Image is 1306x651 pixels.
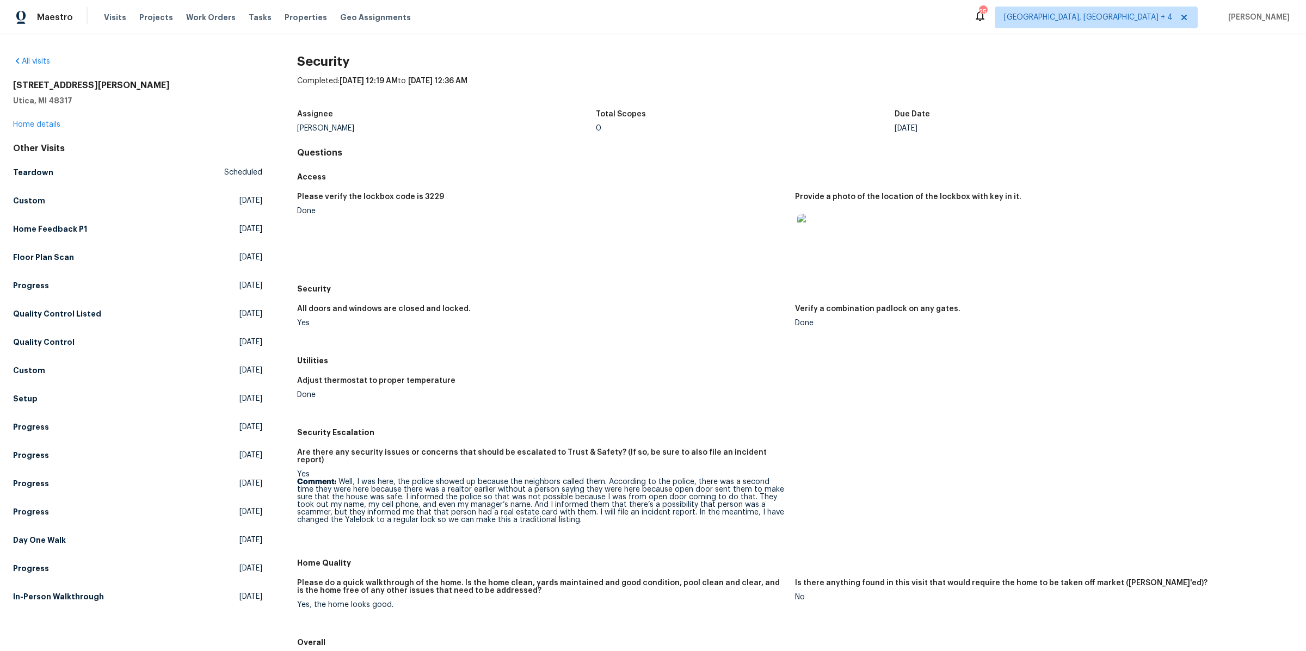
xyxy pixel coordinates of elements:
[297,319,786,327] div: Yes
[13,417,262,437] a: Progress[DATE]
[979,7,987,17] div: 25
[13,421,49,432] h5: Progress
[13,219,262,239] a: Home Feedback P1[DATE]
[239,421,262,432] span: [DATE]
[186,12,236,23] span: Work Orders
[13,191,262,210] a: Custom[DATE]
[239,478,262,489] span: [DATE]
[13,361,262,380] a: Custom[DATE]
[297,377,455,385] h5: Adjust thermostat to proper temperature
[13,80,262,91] h2: [STREET_ADDRESS][PERSON_NAME]
[13,224,87,234] h5: Home Feedback P1
[297,601,786,609] div: Yes, the home looks good.
[13,591,104,602] h5: In-Person Walkthrough
[13,393,38,404] h5: Setup
[795,305,960,313] h5: Verify a combination padlock on any gates.
[795,579,1208,587] h5: Is there anything found in this visit that would require the home to be taken off market ([PERSON...
[239,195,262,206] span: [DATE]
[13,252,74,263] h5: Floor Plan Scan
[1004,12,1173,23] span: [GEOGRAPHIC_DATA], [GEOGRAPHIC_DATA] + 4
[13,95,262,106] h5: Utica, MI 48317
[13,163,262,182] a: TeardownScheduled
[297,637,1293,648] h5: Overall
[239,535,262,545] span: [DATE]
[13,478,49,489] h5: Progress
[795,593,1284,601] div: No
[104,12,126,23] span: Visits
[13,195,45,206] h5: Custom
[13,445,262,465] a: Progress[DATE]
[297,305,471,313] h5: All doors and windows are closed and locked.
[239,393,262,404] span: [DATE]
[13,474,262,493] a: Progress[DATE]
[596,125,895,132] div: 0
[13,535,66,545] h5: Day One Walk
[340,77,398,85] span: [DATE] 12:19 AM
[297,171,1293,182] h5: Access
[13,121,60,128] a: Home details
[13,563,49,574] h5: Progress
[285,12,327,23] span: Properties
[13,502,262,522] a: Progress[DATE]
[297,557,1293,568] h5: Home Quality
[895,125,1193,132] div: [DATE]
[297,449,786,464] h5: Are there any security issues or concerns that should be escalated to Trust & Safety? (If so, be ...
[408,77,467,85] span: [DATE] 12:36 AM
[13,280,49,291] h5: Progress
[13,389,262,408] a: Setup[DATE]
[297,193,444,201] h5: Please verify the lockbox code is 3229
[139,12,173,23] span: Projects
[13,559,262,578] a: Progress[DATE]
[297,470,786,524] div: Yes
[297,110,333,118] h5: Assignee
[13,365,45,376] h5: Custom
[239,365,262,376] span: [DATE]
[297,427,1293,438] h5: Security Escalation
[895,110,930,118] h5: Due Date
[297,147,1293,158] h4: Questions
[297,207,786,215] div: Done
[224,167,262,178] span: Scheduled
[239,337,262,348] span: [DATE]
[13,332,262,352] a: Quality Control[DATE]
[795,193,1021,201] h5: Provide a photo of the location of the lockbox with key in it.
[13,337,75,348] h5: Quality Control
[239,252,262,263] span: [DATE]
[13,247,262,267] a: Floor Plan Scan[DATE]
[239,308,262,319] span: [DATE]
[297,391,786,399] div: Done
[239,280,262,291] span: [DATE]
[37,12,73,23] span: Maestro
[239,450,262,461] span: [DATE]
[13,308,101,319] h5: Quality Control Listed
[239,563,262,574] span: [DATE]
[13,58,50,65] a: All visits
[13,304,262,324] a: Quality Control Listed[DATE]
[297,283,1293,294] h5: Security
[13,276,262,295] a: Progress[DATE]
[795,319,1284,327] div: Done
[1224,12,1290,23] span: [PERSON_NAME]
[239,224,262,234] span: [DATE]
[297,478,336,486] b: Comment:
[297,355,1293,366] h5: Utilities
[596,110,646,118] h5: Total Scopes
[297,579,786,594] h5: Please do a quick walkthrough of the home. Is the home clean, yards maintained and good condition...
[13,167,53,178] h5: Teardown
[297,56,1293,67] h2: Security
[340,12,411,23] span: Geo Assignments
[13,450,49,461] h5: Progress
[239,591,262,602] span: [DATE]
[13,143,262,154] div: Other Visits
[297,125,596,132] div: [PERSON_NAME]
[297,76,1293,104] div: Completed: to
[249,14,272,21] span: Tasks
[297,478,786,524] p: Well, I was here, the police showed up because the neighbors called them. According to the police...
[13,587,262,606] a: In-Person Walkthrough[DATE]
[13,530,262,550] a: Day One Walk[DATE]
[13,506,49,517] h5: Progress
[239,506,262,517] span: [DATE]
